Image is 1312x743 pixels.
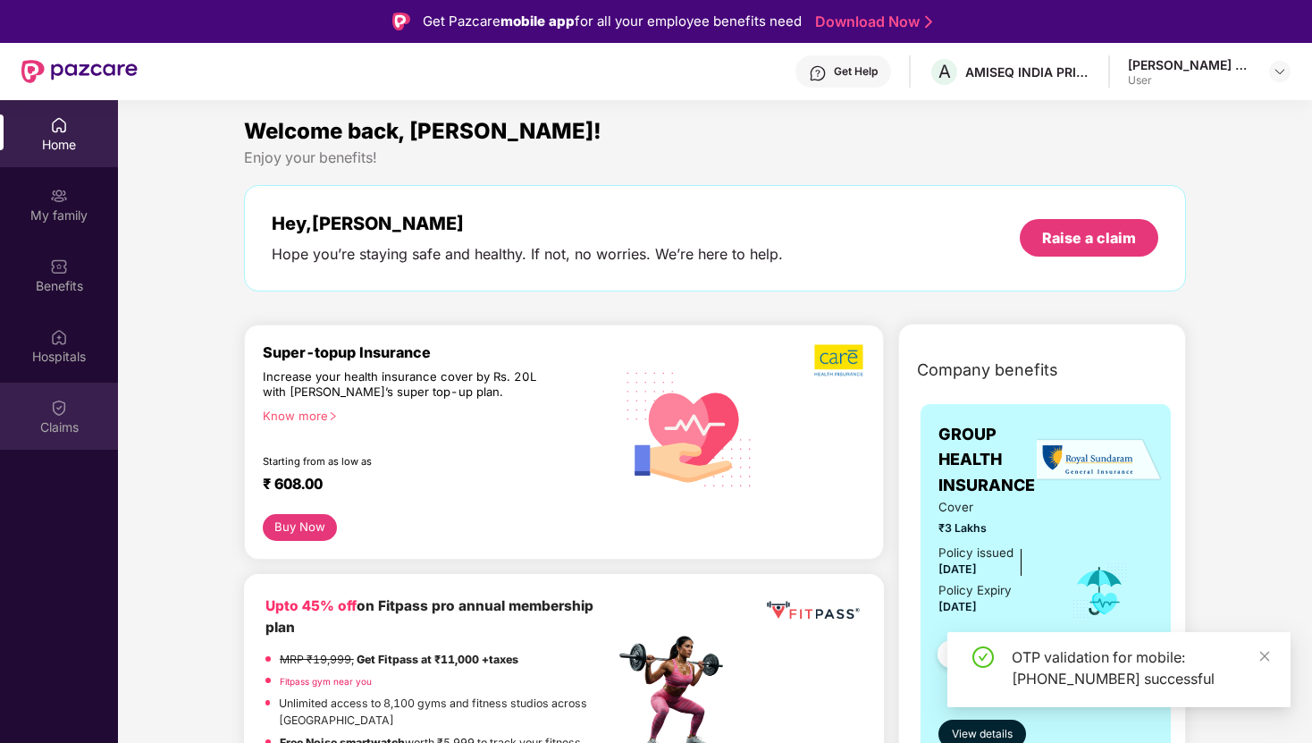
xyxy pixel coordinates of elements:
[392,13,410,30] img: Logo
[1273,64,1287,79] img: svg+xml;base64,PHN2ZyBpZD0iRHJvcGRvd24tMzJ4MzIiIHhtbG5zPSJodHRwOi8vd3d3LnczLm9yZy8yMDAwL3N2ZyIgd2...
[815,13,927,31] a: Download Now
[1012,646,1269,689] div: OTP validation for mobile: [PHONE_NUMBER] successful
[938,422,1046,498] span: GROUP HEALTH INSURANCE
[938,498,1046,517] span: Cover
[263,369,537,401] div: Increase your health insurance cover by Rs. 20L with [PERSON_NAME]’s super top-up plan.
[972,646,994,668] span: check-circle
[834,64,878,79] div: Get Help
[21,60,138,83] img: New Pazcare Logo
[614,351,765,504] img: svg+xml;base64,PHN2ZyB4bWxucz0iaHR0cDovL3d3dy53My5vcmcvMjAwMC9zdmciIHhtbG5zOnhsaW5rPSJodHRwOi8vd3...
[50,258,68,275] img: svg+xml;base64,PHN2ZyBpZD0iQmVuZWZpdHMiIHhtbG5zPSJodHRwOi8vd3d3LnczLm9yZy8yMDAwL3N2ZyIgd2lkdGg9Ij...
[938,61,951,82] span: A
[50,328,68,346] img: svg+xml;base64,PHN2ZyBpZD0iSG9zcGl0YWxzIiB4bWxucz0iaHR0cDovL3d3dy53My5vcmcvMjAwMC9zdmciIHdpZHRoPS...
[1128,73,1253,88] div: User
[1128,56,1253,73] div: [PERSON_NAME] D U
[263,514,337,541] button: Buy Now
[50,399,68,417] img: svg+xml;base64,PHN2ZyBpZD0iQ2xhaW0iIHhtbG5zPSJodHRwOi8vd3d3LnczLm9yZy8yMDAwL3N2ZyIgd2lkdGg9IjIwIi...
[938,544,1013,562] div: Policy issued
[265,597,357,614] b: Upto 45% off
[938,519,1046,536] span: ₹3 Lakhs
[938,581,1012,600] div: Policy Expiry
[938,600,977,613] span: [DATE]
[50,187,68,205] img: svg+xml;base64,PHN2ZyB3aWR0aD0iMjAiIGhlaWdodD0iMjAiIHZpZXdCb3g9IjAgMCAyMCAyMCIgZmlsbD0ibm9uZSIgeG...
[357,653,518,666] strong: Get Fitpass at ₹11,000 +taxes
[1071,561,1129,621] img: icon
[263,343,614,361] div: Super-topup Insurance
[265,597,593,636] b: on Fitpass pro annual membership plan
[929,635,973,679] img: svg+xml;base64,PHN2ZyB4bWxucz0iaHR0cDovL3d3dy53My5vcmcvMjAwMC9zdmciIHdpZHRoPSI0OC45NDMiIGhlaWdodD...
[272,213,783,234] div: Hey, [PERSON_NAME]
[1042,228,1136,248] div: Raise a claim
[263,475,596,496] div: ₹ 608.00
[279,695,614,730] p: Unlimited access to 8,100 gyms and fitness studios across [GEOGRAPHIC_DATA]
[1037,438,1162,482] img: insurerLogo
[263,409,603,421] div: Know more
[272,245,783,264] div: Hope you’re staying safe and healthy. If not, no worries. We’re here to help.
[500,13,575,30] strong: mobile app
[925,13,932,31] img: Stroke
[952,726,1013,743] span: View details
[917,358,1058,383] span: Company benefits
[244,118,601,144] span: Welcome back, [PERSON_NAME]!
[280,676,372,687] a: Fitpass gym near you
[809,64,827,82] img: svg+xml;base64,PHN2ZyBpZD0iSGVscC0zMngzMiIgeG1sbnM9Imh0dHA6Ly93d3cudzMub3JnLzIwMDAvc3ZnIiB3aWR0aD...
[965,63,1090,80] div: AMISEQ INDIA PRIVATE LIMITED
[50,116,68,134] img: svg+xml;base64,PHN2ZyBpZD0iSG9tZSIgeG1sbnM9Imh0dHA6Ly93d3cudzMub3JnLzIwMDAvc3ZnIiB3aWR0aD0iMjAiIG...
[263,455,538,468] div: Starting from as low as
[1258,650,1271,663] span: close
[814,343,865,377] img: b5dec4f62d2307b9de63beb79f102df3.png
[763,595,862,627] img: fppp.png
[938,562,977,576] span: [DATE]
[423,11,802,32] div: Get Pazcare for all your employee benefits need
[328,411,338,421] span: right
[280,653,354,666] del: MRP ₹19,999,
[244,148,1186,167] div: Enjoy your benefits!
